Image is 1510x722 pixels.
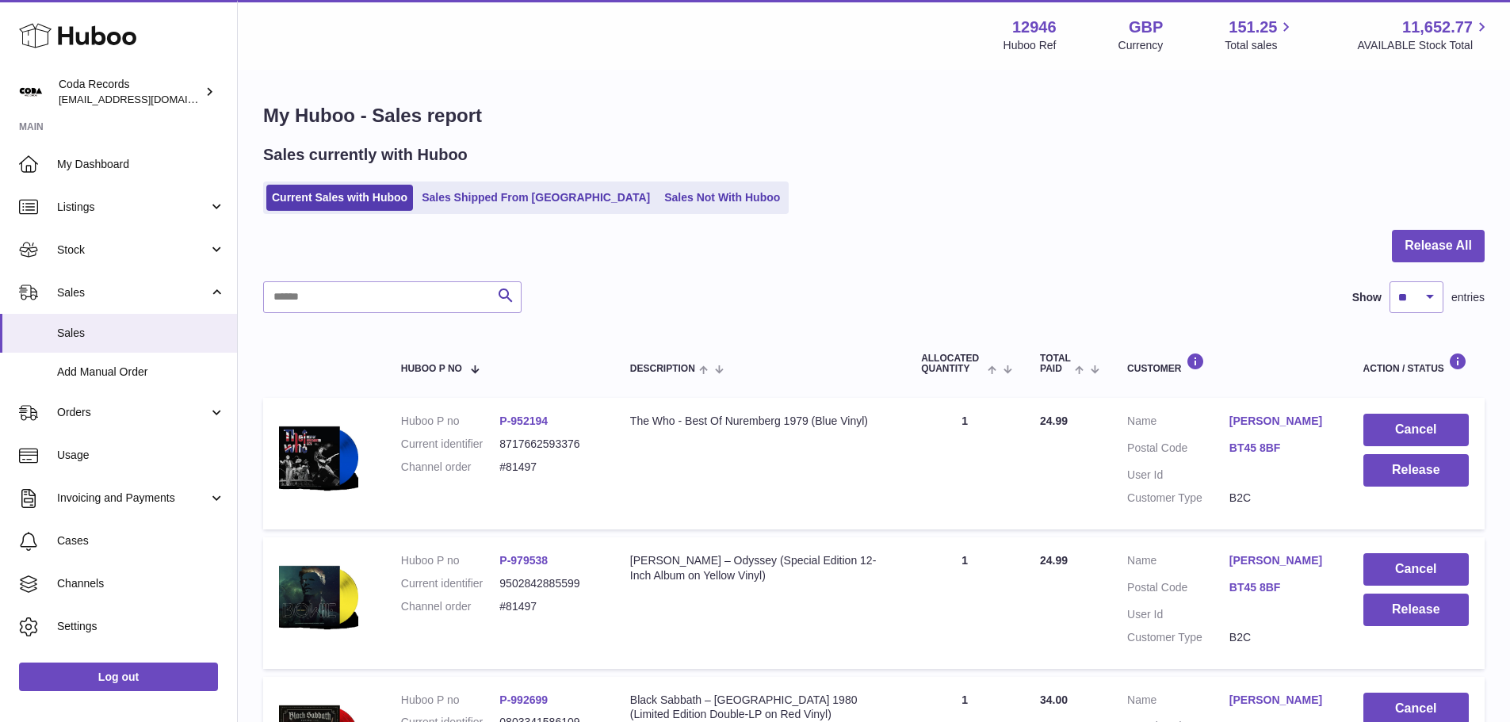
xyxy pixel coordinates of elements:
[1229,491,1332,506] dd: B2C
[499,576,598,591] dd: 9502842885599
[1012,17,1057,38] strong: 12946
[19,80,43,104] img: internalAdmin-12946@internal.huboo.com
[1040,414,1068,427] span: 24.99
[279,414,358,499] img: 129461708606506.png
[263,103,1485,128] h1: My Huboo - Sales report
[905,537,1024,669] td: 1
[1229,414,1332,429] a: [PERSON_NAME]
[905,398,1024,529] td: 1
[499,554,548,567] a: P-979538
[19,663,218,691] a: Log out
[1392,230,1485,262] button: Release All
[1118,38,1164,53] div: Currency
[401,553,500,568] dt: Huboo P no
[1040,353,1071,374] span: Total paid
[1003,38,1057,53] div: Huboo Ref
[57,576,225,591] span: Channels
[630,553,889,583] div: [PERSON_NAME] – Odyssey (Special Edition 12-Inch Album on Yellow Vinyl)
[1451,290,1485,305] span: entries
[1352,290,1382,305] label: Show
[1127,553,1229,572] dt: Name
[1363,414,1469,446] button: Cancel
[57,157,225,172] span: My Dashboard
[1363,594,1469,626] button: Release
[57,491,208,506] span: Invoicing and Payments
[59,77,201,107] div: Coda Records
[1129,17,1163,38] strong: GBP
[499,599,598,614] dd: #81497
[57,243,208,258] span: Stock
[1229,553,1332,568] a: [PERSON_NAME]
[499,414,548,427] a: P-952194
[1127,414,1229,433] dt: Name
[57,448,225,463] span: Usage
[416,185,656,211] a: Sales Shipped From [GEOGRAPHIC_DATA]
[1229,630,1332,645] dd: B2C
[499,693,548,706] a: P-992699
[401,693,500,708] dt: Huboo P no
[1229,580,1332,595] a: BT45 8BF
[401,599,500,614] dt: Channel order
[1225,17,1295,53] a: 151.25 Total sales
[921,353,984,374] span: ALLOCATED Quantity
[57,200,208,215] span: Listings
[1229,693,1332,708] a: [PERSON_NAME]
[57,619,225,634] span: Settings
[57,365,225,380] span: Add Manual Order
[279,553,358,639] img: 129461713798157.png
[1040,693,1068,706] span: 34.00
[1357,38,1491,53] span: AVAILABLE Stock Total
[1040,554,1068,567] span: 24.99
[401,414,500,429] dt: Huboo P no
[630,364,695,374] span: Description
[401,460,500,475] dt: Channel order
[1229,17,1277,38] span: 151.25
[1127,580,1229,599] dt: Postal Code
[401,576,500,591] dt: Current identifier
[1127,693,1229,712] dt: Name
[1127,491,1229,506] dt: Customer Type
[57,533,225,548] span: Cases
[499,460,598,475] dd: #81497
[1363,454,1469,487] button: Release
[1127,630,1229,645] dt: Customer Type
[401,437,500,452] dt: Current identifier
[1127,607,1229,622] dt: User Id
[630,414,889,429] div: The Who - Best Of Nuremberg 1979 (Blue Vinyl)
[59,93,233,105] span: [EMAIL_ADDRESS][DOMAIN_NAME]
[499,437,598,452] dd: 8717662593376
[57,405,208,420] span: Orders
[266,185,413,211] a: Current Sales with Huboo
[1402,17,1473,38] span: 11,652.77
[263,144,468,166] h2: Sales currently with Huboo
[1127,468,1229,483] dt: User Id
[57,285,208,300] span: Sales
[1229,441,1332,456] a: BT45 8BF
[1127,441,1229,460] dt: Postal Code
[57,326,225,341] span: Sales
[1127,353,1332,374] div: Customer
[659,185,786,211] a: Sales Not With Huboo
[1225,38,1295,53] span: Total sales
[401,364,462,374] span: Huboo P no
[1357,17,1491,53] a: 11,652.77 AVAILABLE Stock Total
[1363,353,1469,374] div: Action / Status
[1363,553,1469,586] button: Cancel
